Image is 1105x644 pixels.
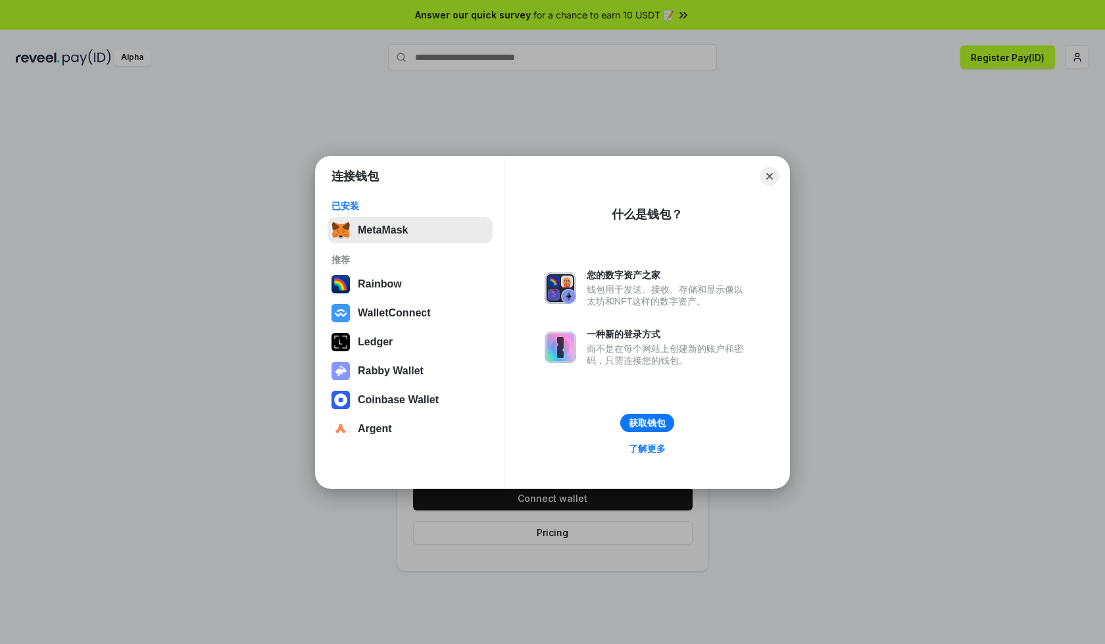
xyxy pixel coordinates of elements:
[760,167,779,186] button: Close
[545,272,576,304] img: svg+xml,%3Csvg%20xmlns%3D%22http%3A%2F%2Fwww.w3.org%2F2000%2Fsvg%22%20fill%3D%22none%22%20viewBox...
[331,254,489,266] div: 推荐
[629,417,666,429] div: 获取钱包
[328,416,493,442] button: Argent
[621,440,674,457] a: 了解更多
[331,333,350,351] img: svg+xml,%3Csvg%20xmlns%3D%22http%3A%2F%2Fwww.w3.org%2F2000%2Fsvg%22%20width%3D%2228%22%20height%3...
[328,329,493,355] button: Ledger
[620,414,674,432] button: 获取钱包
[331,420,350,438] img: svg+xml,%3Csvg%20width%3D%2228%22%20height%3D%2228%22%20viewBox%3D%220%200%2028%2028%22%20fill%3D...
[612,207,683,222] div: 什么是钱包？
[358,307,431,319] div: WalletConnect
[328,387,493,413] button: Coinbase Wallet
[328,300,493,326] button: WalletConnect
[358,394,439,406] div: Coinbase Wallet
[331,391,350,409] img: svg+xml,%3Csvg%20width%3D%2228%22%20height%3D%2228%22%20viewBox%3D%220%200%2028%2028%22%20fill%3D...
[328,217,493,243] button: MetaMask
[328,358,493,384] button: Rabby Wallet
[331,168,379,184] h1: 连接钱包
[331,362,350,380] img: svg+xml,%3Csvg%20xmlns%3D%22http%3A%2F%2Fwww.w3.org%2F2000%2Fsvg%22%20fill%3D%22none%22%20viewBox...
[629,443,666,455] div: 了解更多
[328,271,493,297] button: Rainbow
[587,269,750,281] div: 您的数字资产之家
[358,224,408,236] div: MetaMask
[587,343,750,366] div: 而不是在每个网站上创建新的账户和密码，只需连接您的钱包。
[358,278,402,290] div: Rainbow
[587,328,750,340] div: 一种新的登录方式
[545,332,576,363] img: svg+xml,%3Csvg%20xmlns%3D%22http%3A%2F%2Fwww.w3.org%2F2000%2Fsvg%22%20fill%3D%22none%22%20viewBox...
[587,284,750,307] div: 钱包用于发送、接收、存储和显示像以太坊和NFT这样的数字资产。
[331,275,350,293] img: svg+xml,%3Csvg%20width%3D%22120%22%20height%3D%22120%22%20viewBox%3D%220%200%20120%20120%22%20fil...
[358,365,424,377] div: Rabby Wallet
[331,304,350,322] img: svg+xml,%3Csvg%20width%3D%2228%22%20height%3D%2228%22%20viewBox%3D%220%200%2028%2028%22%20fill%3D...
[358,336,393,348] div: Ledger
[331,200,489,212] div: 已安装
[358,423,392,435] div: Argent
[331,221,350,239] img: svg+xml,%3Csvg%20fill%3D%22none%22%20height%3D%2233%22%20viewBox%3D%220%200%2035%2033%22%20width%...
